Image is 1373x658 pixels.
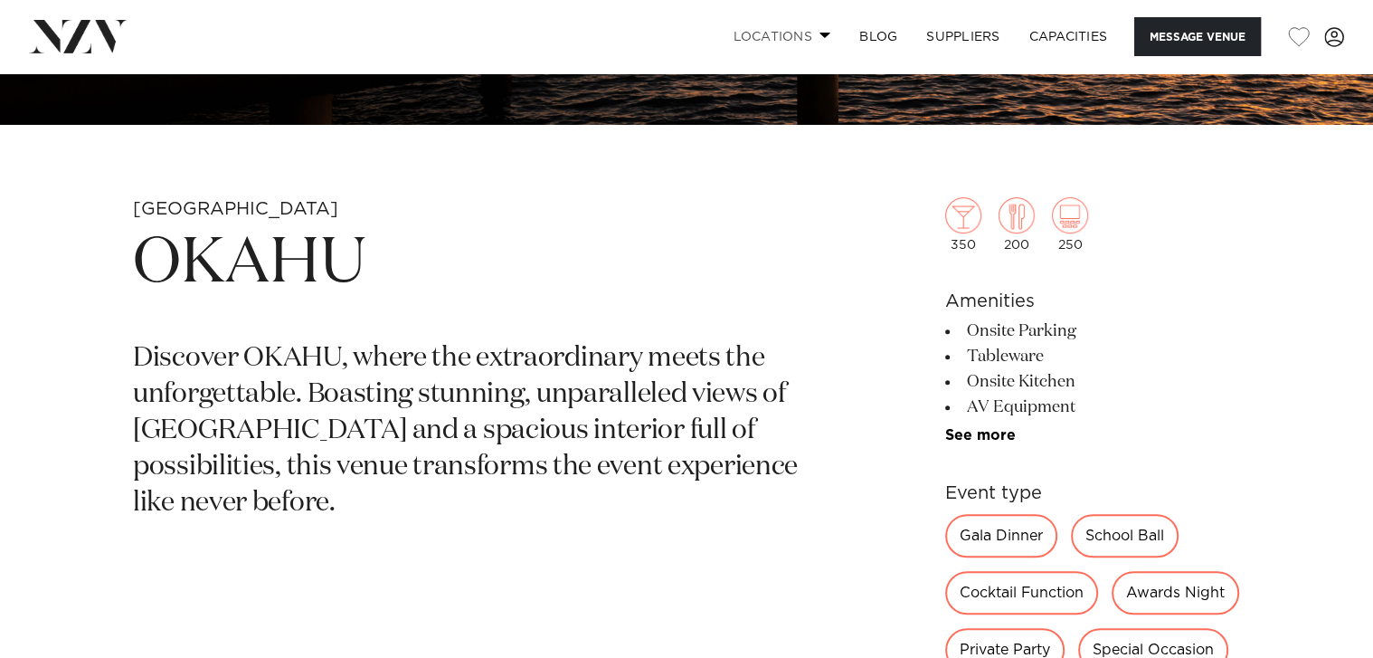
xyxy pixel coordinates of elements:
h6: Amenities [945,288,1240,315]
div: Gala Dinner [945,514,1057,558]
li: Onsite Parking [945,319,1240,344]
button: Message Venue [1134,17,1261,56]
a: Locations [718,17,845,56]
p: Discover OKAHU, where the extraordinary meets the unforgettable. Boasting stunning, unparalleled ... [133,341,817,521]
img: nzv-logo.png [29,20,128,52]
img: cocktail.png [945,197,981,234]
li: Onsite Kitchen [945,369,1240,395]
img: dining.png [999,197,1035,234]
h1: OKAHU [133,223,817,306]
small: [GEOGRAPHIC_DATA] [133,200,338,218]
li: AV Equipment [945,395,1240,420]
li: Tableware [945,344,1240,369]
div: 350 [945,197,981,252]
a: BLOG [845,17,912,56]
div: Awards Night [1112,571,1239,615]
div: Cocktail Function [945,571,1098,615]
a: SUPPLIERS [912,17,1014,56]
a: Capacities [1015,17,1122,56]
div: School Ball [1071,514,1179,558]
h6: Event type [945,480,1240,507]
div: 200 [999,197,1035,252]
div: 250 [1052,197,1088,252]
img: theatre.png [1052,197,1088,234]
